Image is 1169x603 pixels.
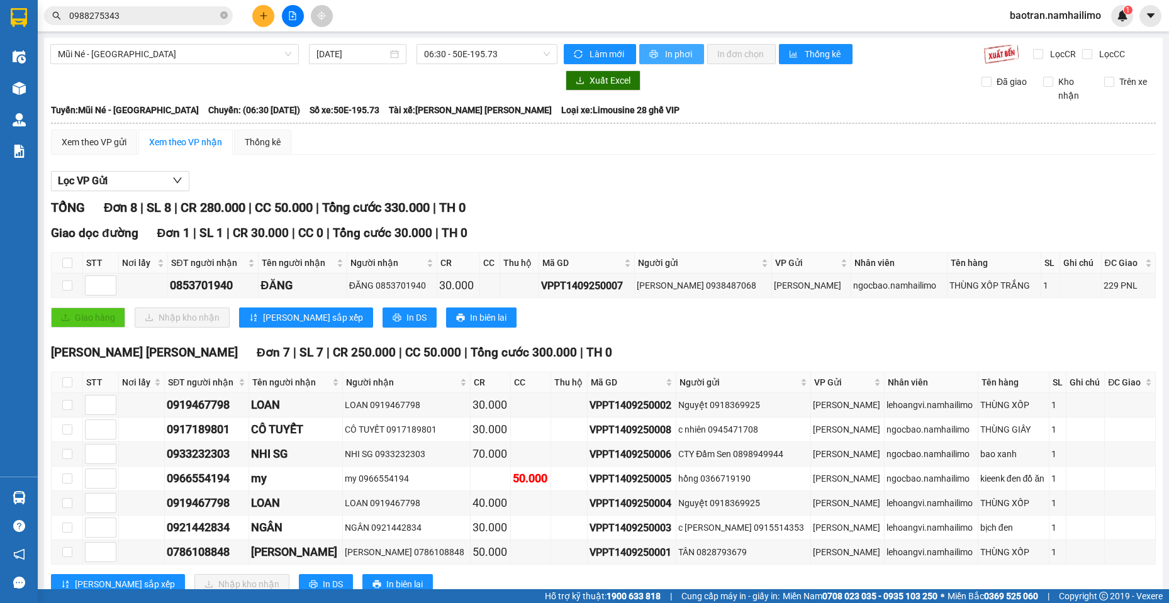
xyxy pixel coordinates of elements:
[580,345,583,360] span: |
[442,226,467,240] span: TH 0
[310,103,379,117] span: Số xe: 50E-195.73
[262,256,333,270] span: Tên người nhận
[11,8,27,27] img: logo-vxr
[980,496,1047,510] div: THÙNG XỐP
[811,491,885,516] td: VP Phan Thiết
[813,545,883,559] div: [PERSON_NAME]
[680,375,798,389] span: Người gửi
[345,545,468,559] div: [PERSON_NAME] 0786108848
[13,50,26,64] img: warehouse-icon
[1048,589,1049,603] span: |
[1105,256,1143,270] span: ĐC Giao
[678,545,808,559] div: TÂN 0828793679
[980,398,1047,412] div: THÙNG XỐP
[51,226,138,240] span: Giao dọc đường
[649,50,660,60] span: printer
[167,470,247,487] div: 0966554194
[327,345,330,360] span: |
[239,307,373,328] button: sort-ascending[PERSON_NAME] sắp xếp
[591,375,663,389] span: Mã GD
[783,589,937,603] span: Miền Nam
[887,496,976,510] div: lehoangvi.namhailimo
[678,398,808,412] div: Nguyệt 0918369925
[165,418,249,442] td: 0917189801
[885,372,978,393] th: Nhân viên
[542,256,621,270] span: Mã GD
[813,398,883,412] div: [PERSON_NAME]
[51,574,185,594] button: sort-ascending[PERSON_NAME] sắp xếp
[811,442,885,467] td: VP Phan Thiết
[980,521,1047,534] div: bịch đen
[193,226,196,240] span: |
[887,423,976,436] div: ngocbao.namhailimo
[245,135,281,149] div: Thống kê
[1043,279,1058,292] div: 1
[181,200,245,215] span: CR 280.000
[590,397,674,413] div: VPPT1409250002
[393,313,401,323] span: printer
[233,226,289,240] span: CR 30.000
[194,574,289,594] button: downloadNhập kho nhận
[51,200,85,215] span: TỔNG
[813,447,883,461] div: [PERSON_NAME]
[424,45,550,64] span: 06:30 - 50E-195.73
[564,44,636,64] button: syncLàm mới
[51,307,125,328] button: uploadGiao hàng
[167,494,247,512] div: 0919467798
[345,447,468,461] div: NHI SG 0933232303
[51,105,199,115] b: Tuyến: Mũi Né - [GEOGRAPHIC_DATA]
[83,372,119,393] th: STT
[1060,253,1101,274] th: Ghi chú
[473,494,508,512] div: 40.000
[251,396,340,414] div: LOAN
[590,47,626,61] span: Làm mới
[1000,8,1111,23] span: baotran.namhailimo
[607,591,661,601] strong: 1900 633 818
[333,226,432,240] span: Tổng cước 30.000
[345,521,468,534] div: NGÂN 0921442834
[588,491,676,516] td: VPPT1409250004
[13,113,26,126] img: warehouse-icon
[811,540,885,565] td: VP Phan Thiết
[500,253,539,274] th: Thu hộ
[252,5,274,27] button: plus
[435,226,439,240] span: |
[122,375,152,389] span: Nơi lấy
[511,372,551,393] th: CC
[83,253,119,274] th: STT
[588,442,676,467] td: VPPT1409250006
[263,311,363,324] span: [PERSON_NAME] sắp xếp
[317,11,326,20] span: aim
[1114,75,1152,89] span: Trên xe
[251,543,340,561] div: [PERSON_NAME]
[670,589,672,603] span: |
[292,226,295,240] span: |
[1051,423,1065,436] div: 1
[1051,447,1065,461] div: 1
[1104,279,1153,292] div: 229 PNL
[471,345,577,360] span: Tổng cước 300.000
[386,577,423,591] span: In biên lai
[251,519,340,536] div: NGÂN
[157,226,191,240] span: Đơn 1
[167,396,247,414] div: 0919467798
[814,375,872,389] span: VP Gửi
[249,442,343,467] td: NHI SG
[58,173,108,189] span: Lọc VP Gửi
[383,307,437,328] button: printerIn DS
[588,418,676,442] td: VPPT1409250008
[590,520,674,536] div: VPPT1409250003
[249,491,343,516] td: LOAN
[61,580,70,590] span: sort-ascending
[789,50,800,60] span: bar-chart
[887,447,976,461] div: ngocbao.namhailimo
[678,496,808,510] div: Nguyệt 0918369925
[1051,521,1065,534] div: 1
[251,421,340,438] div: CÔ TUYẾT
[590,545,674,560] div: VPPT1409250001
[327,226,330,240] span: |
[13,82,26,95] img: warehouse-icon
[58,45,291,64] span: Mũi Né - Sài Gòn
[362,574,433,594] button: printerIn biên lai
[707,44,776,64] button: In đơn chọn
